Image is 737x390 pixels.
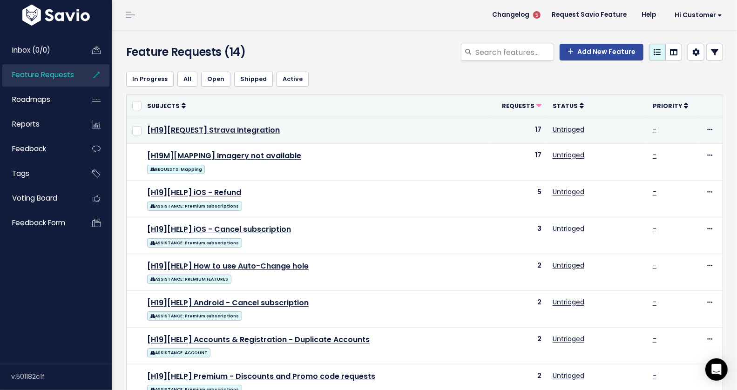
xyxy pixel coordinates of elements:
[147,275,231,284] span: ASSISTANCE: PREMIUM FEATURES
[553,150,584,160] a: Untriaged
[675,12,722,19] span: Hi Customer
[147,202,242,211] span: ASSISTANCE: Premium subscriptions
[553,371,584,380] a: Untriaged
[147,150,301,161] a: [H19M][MAPPING] Imagery not available
[177,72,197,87] a: All
[2,138,77,160] a: Feedback
[634,8,663,22] a: Help
[234,72,273,87] a: Shipped
[147,309,242,321] a: ASSISTANCE: Premium subscriptions
[12,168,29,178] span: Tags
[653,101,688,110] a: Priority
[12,193,57,203] span: Voting Board
[653,125,656,134] a: -
[502,102,534,110] span: Requests
[201,72,230,87] a: Open
[489,143,547,180] td: 17
[2,64,77,86] a: Feature Requests
[147,102,180,110] span: Subjects
[277,72,309,87] a: Active
[553,187,584,196] a: Untriaged
[12,218,65,228] span: Feedback form
[653,150,656,160] a: -
[492,12,529,18] span: Changelog
[147,334,370,345] a: [H19][HELP] Accounts & Registration - Duplicate Accounts
[553,261,584,270] a: Untriaged
[663,8,730,22] a: Hi Customer
[126,72,723,87] ul: Filter feature requests
[147,165,205,174] span: REQUESTS: Mapping
[147,236,242,248] a: ASSISTANCE: Premium subscriptions
[12,45,50,55] span: Inbox (0/0)
[705,358,728,381] div: Open Intercom Messenger
[560,44,643,61] a: Add New Feature
[489,254,547,290] td: 2
[11,364,112,389] div: v.501182c1f
[553,334,584,343] a: Untriaged
[653,224,656,233] a: -
[653,187,656,196] a: -
[147,311,242,321] span: ASSISTANCE: Premium subscriptions
[653,297,656,307] a: -
[502,101,541,110] a: Requests
[147,348,210,357] span: ASSISTANCE: ACCOUNT
[12,70,74,80] span: Feature Requests
[147,187,241,198] a: [H19][HELP] iOS - Refund
[474,44,554,61] input: Search features...
[12,119,40,129] span: Reports
[553,297,584,307] a: Untriaged
[2,40,77,61] a: Inbox (0/0)
[489,217,547,254] td: 3
[147,125,280,135] a: [H19][REQUEST] Strava Integration
[653,261,656,270] a: -
[126,44,316,61] h4: Feature Requests (14)
[147,224,291,235] a: [H19][HELP] iOS - Cancel subscription
[147,200,242,211] a: ASSISTANCE: Premium subscriptions
[147,297,309,308] a: [H19][HELP] Android - Cancel subscription
[489,290,547,327] td: 2
[12,144,46,154] span: Feedback
[553,101,584,110] a: Status
[653,334,656,343] a: -
[126,72,174,87] a: In Progress
[553,102,578,110] span: Status
[147,238,242,248] span: ASSISTANCE: Premium subscriptions
[544,8,634,22] a: Request Savio Feature
[533,11,541,19] span: 5
[147,163,205,175] a: REQUESTS: Mapping
[489,118,547,143] td: 17
[2,188,77,209] a: Voting Board
[553,224,584,233] a: Untriaged
[553,125,584,134] a: Untriaged
[2,163,77,184] a: Tags
[147,101,186,110] a: Subjects
[653,371,656,380] a: -
[12,94,50,104] span: Roadmaps
[147,261,309,271] a: [H19][HELP] How to use Auto-Change hole
[489,327,547,364] td: 2
[2,114,77,135] a: Reports
[147,371,375,382] a: [H19][HELP] Premium - Discounts and Promo code requests
[489,180,547,217] td: 5
[20,5,92,26] img: logo-white.9d6f32f41409.svg
[147,346,210,358] a: ASSISTANCE: ACCOUNT
[2,89,77,110] a: Roadmaps
[147,273,231,284] a: ASSISTANCE: PREMIUM FEATURES
[653,102,682,110] span: Priority
[2,212,77,234] a: Feedback form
